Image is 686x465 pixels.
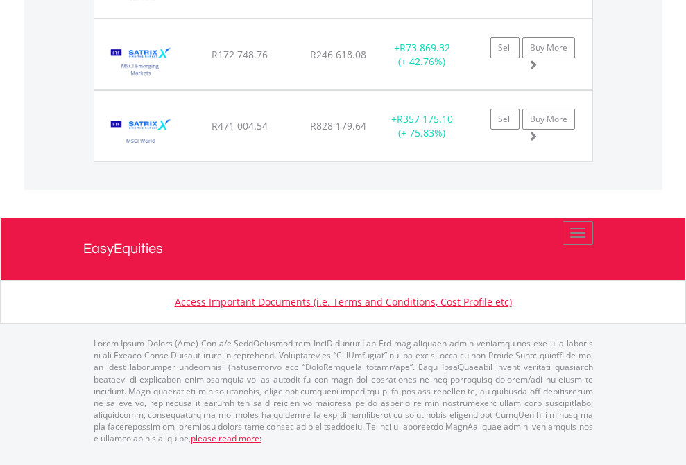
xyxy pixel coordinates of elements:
span: R357 175.10 [397,112,453,125]
span: R471 004.54 [212,119,268,132]
img: EQU.ZA.STXEMG.png [101,37,181,86]
img: EQU.ZA.STXWDM.png [101,108,181,157]
a: Sell [490,109,520,130]
p: Lorem Ipsum Dolors (Ame) Con a/e SeddOeiusmod tem InciDiduntut Lab Etd mag aliquaen admin veniamq... [94,337,593,444]
div: + (+ 75.83%) [379,112,465,140]
a: Access Important Documents (i.e. Terms and Conditions, Cost Profile etc) [175,295,512,308]
span: R73 869.32 [400,41,450,54]
a: Buy More [522,37,575,58]
a: EasyEquities [83,218,603,280]
a: Sell [490,37,520,58]
span: R828 179.64 [310,119,366,132]
a: please read more: [191,432,261,444]
a: Buy More [522,109,575,130]
span: R172 748.76 [212,48,268,61]
div: + (+ 42.76%) [379,41,465,69]
span: R246 618.08 [310,48,366,61]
